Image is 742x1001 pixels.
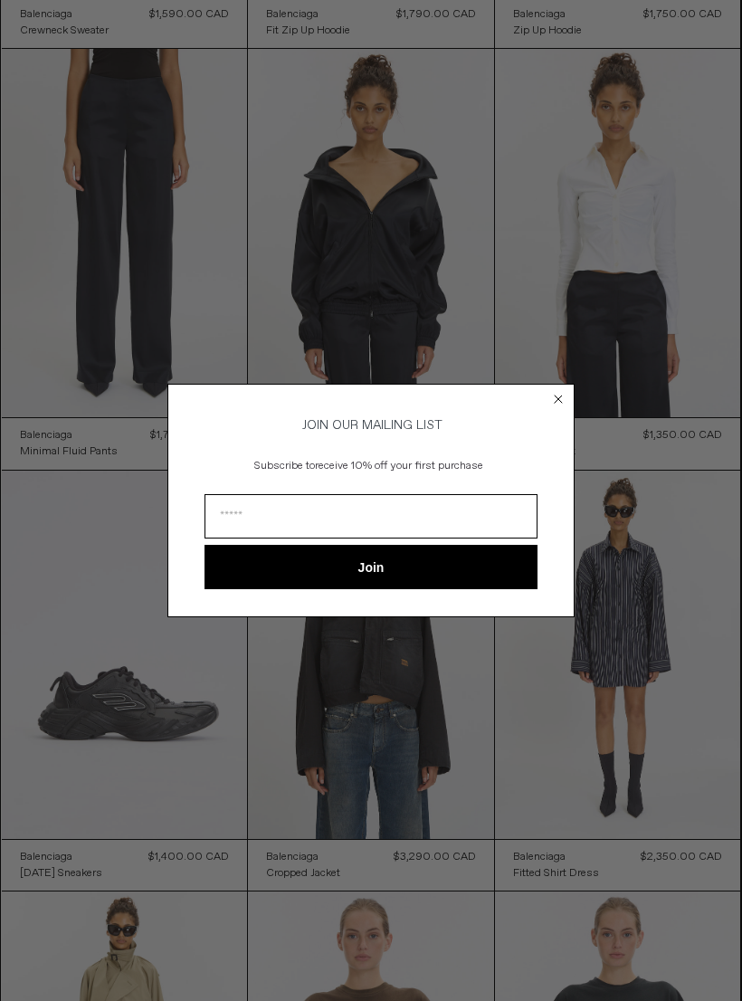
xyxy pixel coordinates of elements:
[549,390,567,408] button: Close dialog
[205,545,537,589] button: Join
[315,459,483,473] span: receive 10% off your first purchase
[205,494,537,539] input: Email
[300,417,442,434] span: JOIN OUR MAILING LIST
[254,459,315,473] span: Subscribe to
